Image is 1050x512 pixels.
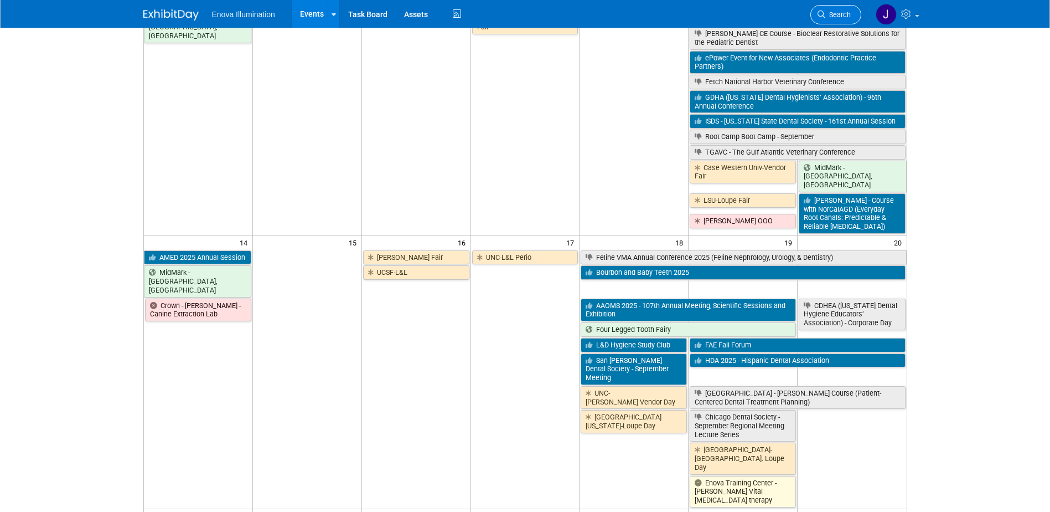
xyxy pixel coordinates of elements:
a: ISDS - [US_STATE] State Dental Society - 161st Annual Session [690,114,905,129]
a: Root Camp Boot Camp - September [690,130,905,144]
a: [GEOGRAPHIC_DATA][US_STATE]-Loupe Day [581,410,687,433]
a: Feline VMA Annual Conference 2025 (Feline Nephrology, Urology, & Dentistry) [581,250,906,265]
a: Four Legged Tooth Fairy [581,322,796,337]
a: AMED 2025 Annual Session [144,250,251,265]
a: [PERSON_NAME] OOO [690,214,796,228]
a: [GEOGRAPHIC_DATA] - [PERSON_NAME] Course (Patient-Centered Dental Treatment Planning) [690,386,905,409]
a: [PERSON_NAME] - Course with NorCalAGD (Everyday Root Canals: Predictable & Reliable [MEDICAL_DATA]) [799,193,905,234]
a: Search [810,5,861,24]
a: San [PERSON_NAME] Dental Society - September Meeting [581,354,687,385]
span: 15 [348,235,361,249]
a: ePower Event for New Associates (Endodontic Practice Partners) [690,51,905,74]
a: Chicago Dental Society - September Regional Meeting Lecture Series [690,410,796,442]
a: MidMark - [GEOGRAPHIC_DATA], [GEOGRAPHIC_DATA] [144,265,251,297]
img: ExhibitDay [143,9,199,21]
a: UNC-[PERSON_NAME] Vendor Day [581,386,687,409]
a: Enova Training Center - [PERSON_NAME] Vital [MEDICAL_DATA] therapy [690,476,796,508]
span: 18 [674,235,688,249]
a: AAOMS 2025 - 107th Annual Meeting, Scientific Sessions and Exhibition [581,299,796,321]
a: HDA 2025 - Hispanic Dental Association [690,354,905,368]
a: CDHEA ([US_STATE] Dental Hygiene Educators’ Association) - Corporate Day [799,299,905,330]
a: GDHA ([US_STATE] Dental Hygienists’ Association) - 96th Annual Conference [690,90,905,113]
span: Enova Illumination [212,10,275,19]
a: Crown - [PERSON_NAME] - Canine Extraction Lab [145,299,251,321]
img: Janelle Tlusty [876,4,897,25]
a: [PERSON_NAME] Fair [363,250,469,265]
span: 17 [565,235,579,249]
span: 19 [783,235,797,249]
a: Fetch National Harbor Veterinary Conference [690,75,905,89]
a: LSU-Loupe Fair [690,193,796,208]
a: [PERSON_NAME] CE Course - Bioclear Restorative Solutions for the Pediatric Dentist [690,27,905,49]
span: 20 [893,235,907,249]
a: UNC-L&L Perio [472,250,578,265]
span: 14 [239,235,252,249]
a: FAE Fall Forum [690,338,905,352]
span: 16 [457,235,470,249]
a: MidMark - [GEOGRAPHIC_DATA], [GEOGRAPHIC_DATA] [799,161,906,192]
a: L&D Hygiene Study Club [581,338,687,352]
a: Bourbon and Baby Teeth 2025 [581,265,905,280]
a: Case Western Univ-Vendor Fair [690,161,796,183]
a: TGAVC - The Gulf Atlantic Veterinary Conference [690,145,905,160]
a: UCSF-L&L [363,265,469,280]
a: [GEOGRAPHIC_DATA]-[GEOGRAPHIC_DATA]. Loupe Day [690,443,796,474]
span: Search [825,11,851,19]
